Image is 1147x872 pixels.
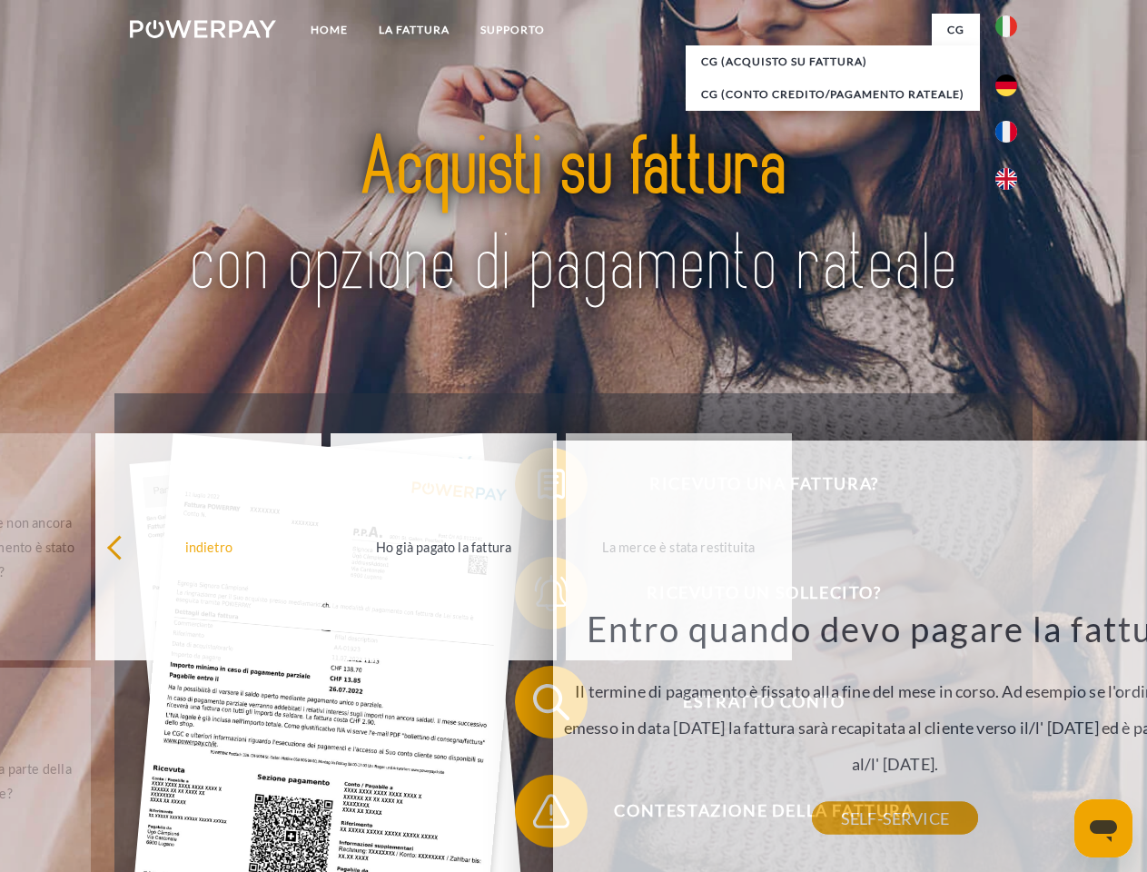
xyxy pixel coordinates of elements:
a: LA FATTURA [363,14,465,46]
a: CG (Acquisto su fattura) [686,45,980,78]
button: Estratto conto [515,666,987,738]
div: indietro [106,534,311,559]
button: Contestazione della fattura [515,775,987,847]
img: logo-powerpay-white.svg [130,20,276,38]
a: CG (Conto Credito/Pagamento rateale) [686,78,980,111]
div: Ho già pagato la fattura [341,534,546,559]
a: SELF-SERVICE [812,802,978,835]
iframe: Pulsante per aprire la finestra di messaggistica [1074,799,1132,857]
a: CG [932,14,980,46]
a: Supporto [465,14,560,46]
a: Home [295,14,363,46]
img: title-powerpay_it.svg [173,87,974,348]
img: it [995,15,1017,37]
img: de [995,74,1017,96]
img: en [995,168,1017,190]
img: fr [995,121,1017,143]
